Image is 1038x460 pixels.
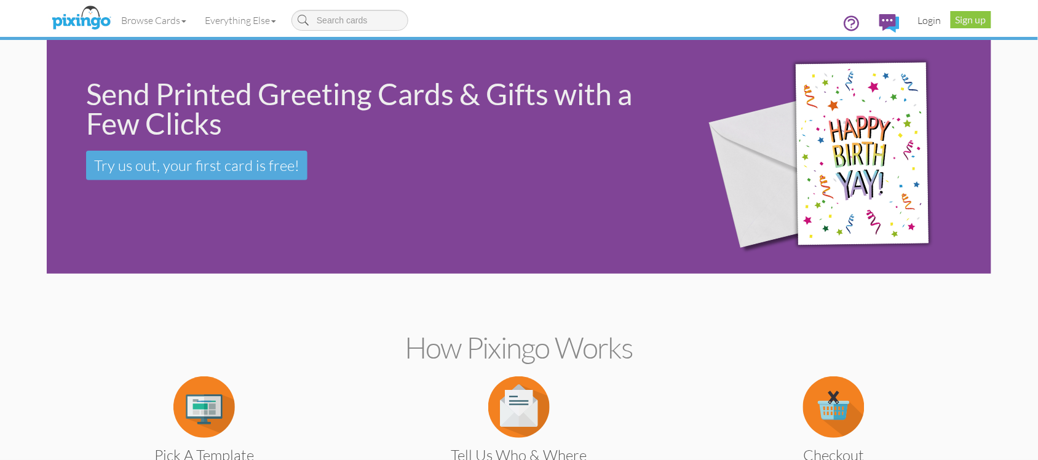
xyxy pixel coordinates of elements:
img: 942c5090-71ba-4bfc-9a92-ca782dcda692.png [686,23,983,291]
a: Login [909,5,951,36]
img: item.alt [488,376,550,438]
img: pixingo logo [49,3,114,34]
a: Everything Else [196,5,285,36]
h2: How Pixingo works [68,331,970,364]
img: item.alt [173,376,235,438]
span: Try us out, your first card is free! [94,156,299,175]
img: item.alt [803,376,865,438]
input: Search cards [291,10,408,31]
a: Browse Cards [112,5,196,36]
img: comments.svg [879,14,900,33]
a: Try us out, your first card is free! [86,151,307,180]
div: Send Printed Greeting Cards & Gifts with a Few Clicks [86,79,667,138]
iframe: Chat [1037,459,1038,460]
a: Sign up [951,11,991,28]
